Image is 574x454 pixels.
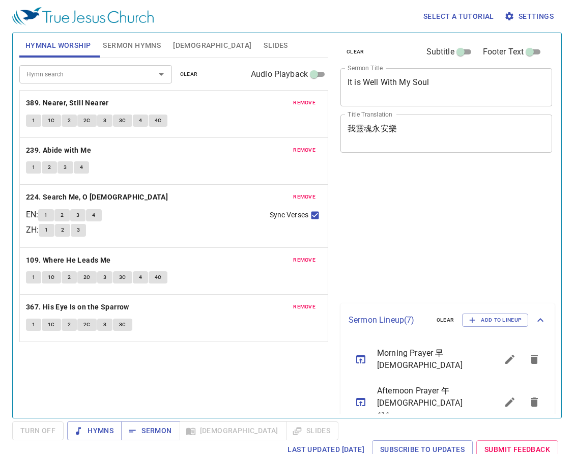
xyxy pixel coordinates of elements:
[32,273,35,282] span: 1
[121,421,180,440] button: Sermon
[103,116,106,125] span: 3
[92,211,95,220] span: 4
[180,70,198,79] span: clear
[423,10,494,23] span: Select a tutorial
[103,320,106,329] span: 3
[139,116,142,125] span: 4
[155,116,162,125] span: 4C
[38,209,53,221] button: 1
[103,273,106,282] span: 3
[62,319,77,331] button: 2
[86,209,101,221] button: 4
[349,314,428,326] p: Sermon Lineup ( 7 )
[113,319,132,331] button: 3C
[58,161,73,174] button: 3
[97,115,112,127] button: 3
[293,302,315,311] span: remove
[12,7,154,25] img: True Jesus Church
[287,301,322,313] button: remove
[149,115,168,127] button: 4C
[97,319,112,331] button: 3
[26,144,93,157] button: 239. Abide with Me
[83,116,91,125] span: 2C
[55,224,70,236] button: 2
[68,273,71,282] span: 2
[48,116,55,125] span: 1C
[70,209,85,221] button: 3
[54,209,70,221] button: 2
[437,316,454,325] span: clear
[139,273,142,282] span: 4
[26,301,129,314] b: 367. His Eye Is on the Sparrow
[133,271,148,283] button: 4
[48,320,55,329] span: 1C
[469,316,522,325] span: Add to Lineup
[97,271,112,283] button: 3
[74,161,89,174] button: 4
[430,314,461,326] button: clear
[419,7,498,26] button: Select a tutorial
[42,115,61,127] button: 1C
[76,211,79,220] span: 3
[42,319,61,331] button: 1C
[340,46,370,58] button: clear
[340,303,555,337] div: Sermon Lineup(7)clearAdd to Lineup
[26,191,168,204] b: 224. Search Me, O [DEMOGRAPHIC_DATA]
[77,319,97,331] button: 2C
[26,209,38,221] p: EN :
[287,97,322,109] button: remove
[26,191,170,204] button: 224. Search Me, O [DEMOGRAPHIC_DATA]
[32,116,35,125] span: 1
[149,271,168,283] button: 4C
[26,319,41,331] button: 1
[113,115,132,127] button: 3C
[32,320,35,329] span: 1
[77,271,97,283] button: 2C
[61,225,64,235] span: 2
[133,115,148,127] button: 4
[83,320,91,329] span: 2C
[377,385,473,409] span: Afternoon Prayer 午[DEMOGRAPHIC_DATA]
[44,211,47,220] span: 1
[293,98,315,107] span: remove
[62,115,77,127] button: 2
[64,163,67,172] span: 3
[287,191,322,203] button: remove
[270,210,308,220] span: Sync Verses
[77,115,97,127] button: 2C
[506,10,554,23] span: Settings
[71,224,86,236] button: 3
[129,424,171,437] span: Sermon
[264,39,288,52] span: Slides
[32,163,35,172] span: 1
[293,192,315,202] span: remove
[75,424,113,437] span: Hymns
[174,68,204,80] button: clear
[83,273,91,282] span: 2C
[26,254,111,267] b: 109. Where He Leads Me
[26,301,131,314] button: 367. His Eye Is on the Sparrow
[26,254,112,267] button: 109. Where He Leads Me
[26,97,110,109] button: 389. Nearer, Still Nearer
[293,146,315,155] span: remove
[39,224,54,236] button: 1
[68,116,71,125] span: 2
[103,39,161,52] span: Sermon Hymns
[347,47,364,56] span: clear
[293,256,315,265] span: remove
[42,271,61,283] button: 1C
[119,116,126,125] span: 3C
[48,163,51,172] span: 2
[48,273,55,282] span: 1C
[119,273,126,282] span: 3C
[426,46,454,58] span: Subtitle
[26,115,41,127] button: 1
[462,314,528,327] button: Add to Lineup
[173,39,251,52] span: [DEMOGRAPHIC_DATA]
[251,68,308,80] span: Audio Playback
[42,161,57,174] button: 2
[61,211,64,220] span: 2
[26,161,41,174] button: 1
[155,273,162,282] span: 4C
[348,124,545,143] textarea: 我靈魂永安樂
